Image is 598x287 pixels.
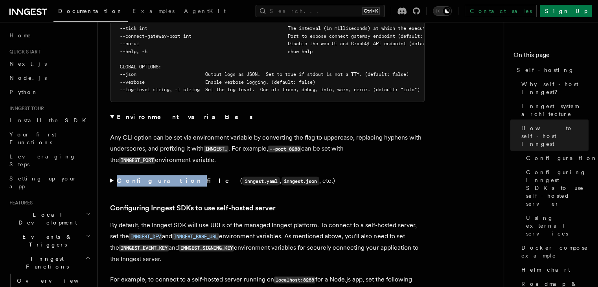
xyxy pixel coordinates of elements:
a: Configuring Inngest SDKs to use self-hosted server [523,165,589,211]
code: INNGEST_DEV [129,234,162,240]
strong: Environment variables [117,113,254,121]
code: inngest.json [282,177,319,186]
span: Inngest tour [6,105,44,112]
a: Documentation [53,2,128,22]
a: Setting up your app [6,171,92,193]
span: Using external services [526,214,589,237]
span: GLOBAL OPTIONS: [120,64,161,70]
span: Your first Functions [9,131,56,145]
code: --port 8288 [268,146,301,153]
code: INNGEST_BASE_URL [172,234,219,240]
span: AgentKit [184,8,226,14]
button: Local Development [6,208,92,230]
code: INNGEST_SIGNING_KEY [179,245,234,252]
span: Python [9,89,38,95]
span: Features [6,200,33,206]
a: How to self-host Inngest [518,121,589,151]
summary: Environment variables [110,112,425,123]
a: Leveraging Steps [6,149,92,171]
code: INNGEST_PORT [119,157,155,164]
span: Install the SDK [9,117,91,123]
a: Inngest system architecture [518,99,589,121]
span: --queue-workers int Number of executor workers to execute steps from the queue (default: 100) [120,18,489,24]
a: Self-hosting [513,63,589,77]
span: Local Development [6,211,86,226]
a: Why self-host Inngest? [518,77,589,99]
kbd: Ctrl+K [362,7,380,15]
span: Configuration [526,154,598,162]
span: Node.js [9,75,47,81]
a: Node.js [6,71,92,85]
span: Inngest system architecture [521,102,589,118]
button: Search...Ctrl+K [256,5,385,17]
a: Docker compose example [518,241,589,263]
code: INNGEST_EVENT_KEY [119,245,169,252]
span: Overview [17,278,98,284]
span: Inngest Functions [6,255,85,270]
button: Events & Triggers [6,230,92,252]
a: Configuring Inngest SDKs to use self-hosted server [110,202,276,213]
strong: Configuration file [117,177,240,184]
summary: Configuration file(inngest.yaml,inngest.json, etc.) [110,175,425,187]
a: Home [6,28,92,42]
a: Using external services [523,211,589,241]
a: Your first Functions [6,127,92,149]
code: inngest.yaml [242,177,280,186]
span: Leveraging Steps [9,153,76,167]
span: Configuring Inngest SDKs to use self-hosted server [526,168,589,208]
a: Contact sales [465,5,537,17]
span: Helm chart [521,266,570,274]
span: --connect-gateway-port int Port to expose connect gateway endpoint (default: 8289) [120,33,439,39]
h4: On this page [513,50,589,63]
span: --no-ui Disable the web UI and GraphQL API endpoint (default: false) [120,41,453,46]
span: Documentation [58,8,123,14]
a: Sign Up [540,5,592,17]
a: AgentKit [179,2,230,21]
span: Next.js [9,61,47,67]
a: Configuration [523,151,589,165]
span: Setting up your app [9,175,77,189]
span: --tick int The interval (in milliseconds) at which the executor polls the queue (default: 150) [120,26,516,31]
button: Toggle dark mode [433,6,452,16]
span: --verbose Enable verbose logging. (default: false) [120,79,315,85]
span: Events & Triggers [6,233,86,248]
span: --log-level string, -l string Set the log level. One of: trace, debug, info, warn, error. (defaul... [120,87,420,92]
span: Docker compose example [521,244,589,259]
p: By default, the Inngest SDK will use URLs of the managed Inngest platform. To connect to a self-h... [110,220,425,265]
button: Inngest Functions [6,252,92,274]
span: Examples [132,8,175,14]
span: --json Output logs as JSON. Set to true if stdout is not a TTY. (default: false) [120,72,409,77]
a: Helm chart [518,263,589,277]
span: How to self-host Inngest [521,124,589,148]
a: Python [6,85,92,99]
span: Home [9,31,31,39]
span: Quick start [6,49,40,55]
a: Install the SDK [6,113,92,127]
span: Why self-host Inngest? [521,80,589,96]
code: localhost:8288 [274,277,315,283]
p: Any CLI option can be set via environment variable by converting the flag to uppercase, replacing... [110,132,425,166]
span: --help, -h show help [120,49,313,54]
a: Next.js [6,57,92,71]
a: INNGEST_BASE_URL [172,232,219,240]
a: INNGEST_DEV [129,232,162,240]
a: Examples [128,2,179,21]
code: INNGEST_ [204,146,228,153]
span: Self-hosting [517,66,574,74]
